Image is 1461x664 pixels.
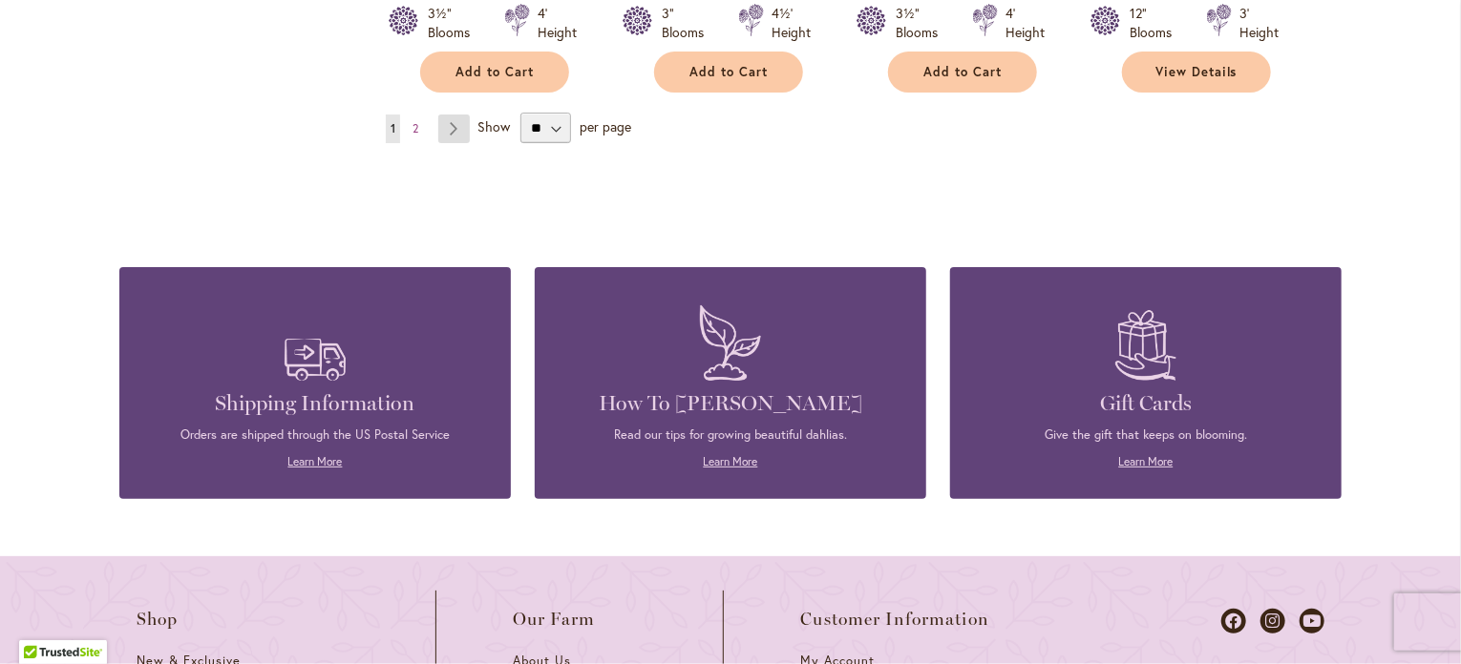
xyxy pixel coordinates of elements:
[1260,609,1285,633] a: Dahlias on Instagram
[428,4,481,42] div: 3½" Blooms
[563,390,898,417] h4: How To [PERSON_NAME]
[477,117,510,135] span: Show
[391,121,395,135] span: 1
[1119,454,1174,468] a: Learn More
[148,390,482,417] h4: Shipping Information
[689,64,768,80] span: Add to Cart
[14,596,68,650] iframe: Launch Accessibility Center
[896,4,949,42] div: 3½" Blooms
[1155,64,1238,80] span: View Details
[1122,52,1271,93] a: View Details
[1239,4,1279,42] div: 3' Height
[654,52,803,93] button: Add to Cart
[800,610,989,629] span: Customer Information
[979,390,1313,417] h4: Gift Cards
[979,426,1313,444] p: Give the gift that keeps on blooming.
[923,64,1002,80] span: Add to Cart
[513,610,595,629] span: Our Farm
[563,426,898,444] p: Read our tips for growing beautiful dahlias.
[580,117,631,135] span: per page
[538,4,577,42] div: 4' Height
[772,4,811,42] div: 4½' Height
[420,52,569,93] button: Add to Cart
[288,454,343,468] a: Learn More
[1221,609,1246,633] a: Dahlias on Facebook
[408,114,423,143] a: 2
[1006,4,1045,42] div: 4' Height
[413,121,418,135] span: 2
[137,610,179,629] span: Shop
[662,4,715,42] div: 3" Blooms
[1130,4,1183,42] div: 12" Blooms
[888,52,1037,93] button: Add to Cart
[704,454,758,468] a: Learn More
[1300,609,1324,633] a: Dahlias on Youtube
[455,64,534,80] span: Add to Cart
[148,426,482,444] p: Orders are shipped through the US Postal Service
